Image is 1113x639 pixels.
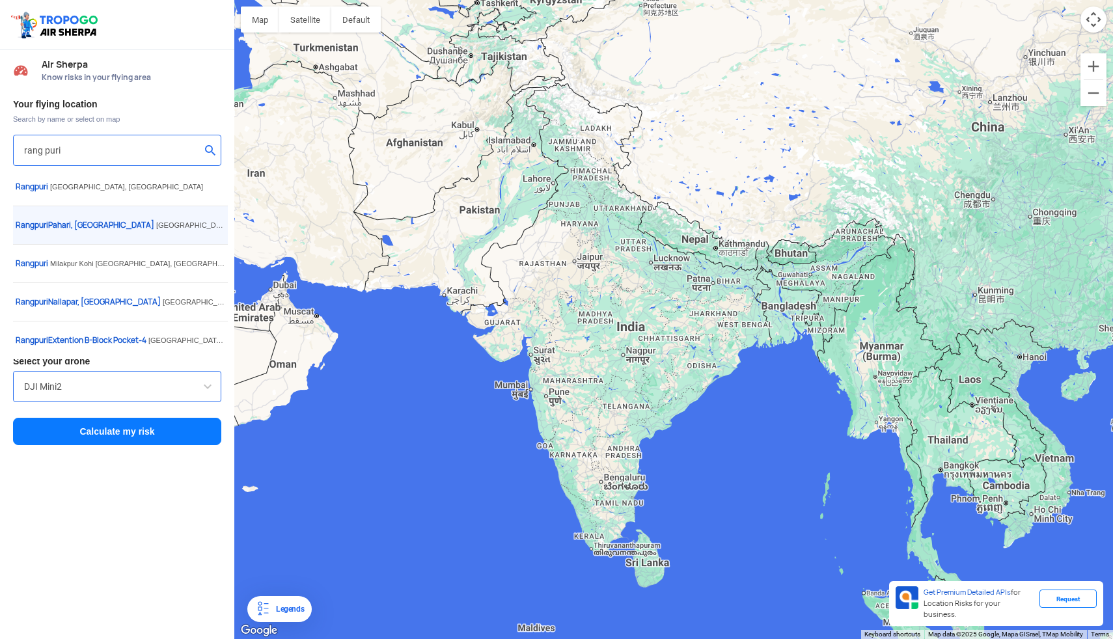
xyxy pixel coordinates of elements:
span: Know risks in your flying area [42,72,221,83]
img: Legends [255,601,271,617]
h3: Select your drone [13,357,221,366]
span: [GEOGRAPHIC_DATA], [GEOGRAPHIC_DATA] [163,298,316,306]
a: Open this area in Google Maps (opens a new window) [238,622,281,639]
span: Nallapar, [GEOGRAPHIC_DATA] [16,297,163,307]
button: Zoom in [1080,53,1106,79]
span: Air Sherpa [42,59,221,70]
input: Search your flying location [24,143,200,158]
span: Rangpuri [16,258,48,269]
span: [GEOGRAPHIC_DATA], [GEOGRAPHIC_DATA] [148,336,301,344]
div: for Location Risks for your business. [918,586,1039,621]
span: Rangpuri [16,297,48,307]
span: [GEOGRAPHIC_DATA], [GEOGRAPHIC_DATA] [50,183,203,191]
span: Map data ©2025 Google, Mapa GISrael, TMap Mobility [928,631,1083,638]
img: Risk Scores [13,62,29,78]
button: Show satellite imagery [279,7,331,33]
span: Search by name or select on map [13,114,221,124]
button: Map camera controls [1080,7,1106,33]
span: Milakpur Kohi [GEOGRAPHIC_DATA], [GEOGRAPHIC_DATA], [GEOGRAPHIC_DATA], [GEOGRAPHIC_DATA] [50,260,405,267]
span: Get Premium Detailed APIs [924,588,1011,597]
input: Search by name or Brand [24,379,210,394]
span: [GEOGRAPHIC_DATA], [GEOGRAPHIC_DATA] [156,221,309,229]
button: Zoom out [1080,80,1106,106]
button: Keyboard shortcuts [864,630,920,639]
button: Calculate my risk [13,418,221,445]
h3: Your flying location [13,100,221,109]
div: Request [1039,590,1097,608]
span: Rangpuri [16,335,48,346]
span: Rangpuri [16,220,48,230]
button: Show street map [241,7,279,33]
span: Rangpuri [16,182,48,192]
a: Terms [1091,631,1109,638]
img: Premium APIs [896,586,918,609]
img: Google [238,622,281,639]
span: Pahari, [GEOGRAPHIC_DATA] [16,220,156,230]
div: Legends [271,601,304,617]
span: Extention B-Block Pocket-4 [16,335,148,346]
img: ic_tgdronemaps.svg [10,10,102,40]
